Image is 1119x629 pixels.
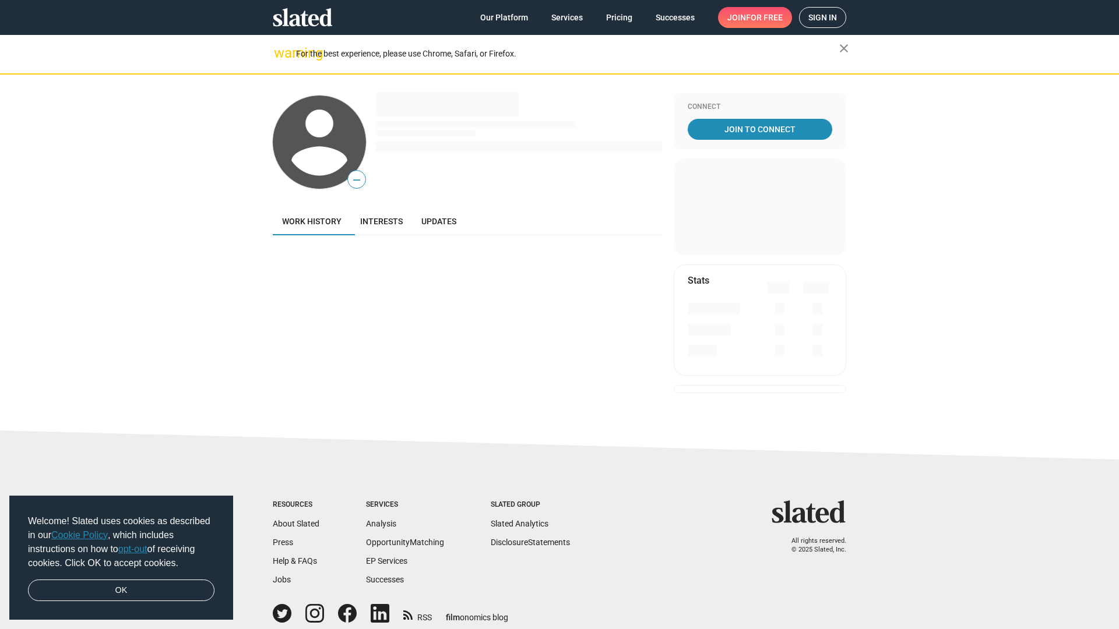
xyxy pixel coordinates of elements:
[646,7,704,28] a: Successes
[366,519,396,528] a: Analysis
[28,514,214,570] span: Welcome! Slated uses cookies as described in our , which includes instructions on how to of recei...
[727,7,783,28] span: Join
[273,500,319,510] div: Resources
[446,613,460,622] span: film
[296,46,839,62] div: For the best experience, please use Chrome, Safari, or Firefox.
[274,46,288,60] mat-icon: warning
[491,519,548,528] a: Slated Analytics
[412,207,466,235] a: Updates
[351,207,412,235] a: Interests
[360,217,403,226] span: Interests
[688,103,832,112] div: Connect
[446,603,508,623] a: filmonomics blog
[837,41,851,55] mat-icon: close
[746,7,783,28] span: for free
[480,7,528,28] span: Our Platform
[718,7,792,28] a: Joinfor free
[808,8,837,27] span: Sign in
[491,538,570,547] a: DisclosureStatements
[542,7,592,28] a: Services
[273,575,291,584] a: Jobs
[690,119,830,140] span: Join To Connect
[688,274,709,287] mat-card-title: Stats
[273,538,293,547] a: Press
[28,579,214,602] a: dismiss cookie message
[118,544,147,554] a: opt-out
[421,217,456,226] span: Updates
[366,500,444,510] div: Services
[348,172,365,188] span: —
[491,500,570,510] div: Slated Group
[9,496,233,620] div: cookieconsent
[403,605,432,623] a: RSS
[606,7,632,28] span: Pricing
[51,530,108,540] a: Cookie Policy
[366,556,407,566] a: EP Services
[597,7,642,28] a: Pricing
[799,7,846,28] a: Sign in
[273,207,351,235] a: Work history
[688,119,832,140] a: Join To Connect
[551,7,583,28] span: Services
[471,7,537,28] a: Our Platform
[366,575,404,584] a: Successes
[656,7,695,28] span: Successes
[366,538,444,547] a: OpportunityMatching
[779,537,846,554] p: All rights reserved. © 2025 Slated, Inc.
[273,519,319,528] a: About Slated
[282,217,342,226] span: Work history
[273,556,317,566] a: Help & FAQs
